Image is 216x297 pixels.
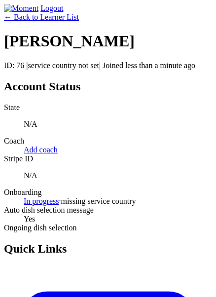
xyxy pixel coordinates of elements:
[4,206,212,215] dt: Auto dish selection message
[4,188,212,197] dt: Onboarding
[4,13,79,21] a: ← Back to Learner List
[4,223,212,232] dt: Ongoing dish selection
[4,103,212,112] dt: State
[4,137,212,146] dt: Coach
[24,171,212,180] p: N/A
[61,197,136,205] span: missing service country
[40,4,63,12] a: Logout
[4,80,212,93] h2: Account Status
[4,61,212,70] p: ID: 76 | | Joined less than a minute ago
[24,215,35,223] span: Yes
[59,197,61,205] span: ·
[4,32,212,50] h1: [PERSON_NAME]
[4,242,212,256] h2: Quick Links
[4,154,212,163] dt: Stripe ID
[24,146,58,154] a: Add coach
[28,61,99,70] span: service country not set
[24,197,59,205] a: In progress
[24,120,212,129] p: N/A
[4,4,38,13] img: Moment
